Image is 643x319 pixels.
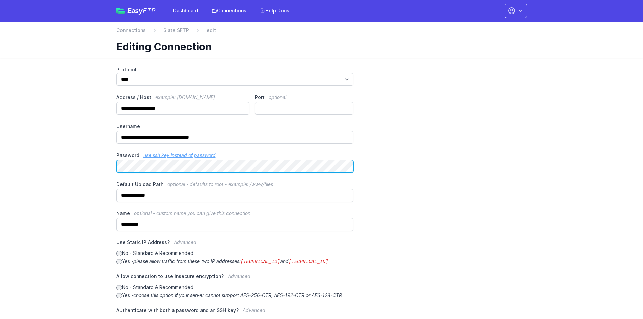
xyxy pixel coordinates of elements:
[169,5,202,17] a: Dashboard
[609,285,635,311] iframe: Drift Widget Chat Controller
[116,123,354,130] label: Username
[167,181,273,187] span: optional - defaults to root - example: /www/files
[255,94,353,101] label: Port
[256,5,293,17] a: Help Docs
[174,239,196,245] span: Advanced
[163,27,189,34] a: Slate SFTP
[207,27,216,34] span: edit
[116,8,125,14] img: easyftp_logo.png
[116,181,354,188] label: Default Upload Path
[116,210,354,217] label: Name
[116,7,156,14] a: EasyFTP
[116,66,354,73] label: Protocol
[116,239,354,250] label: Use Static IP Address?
[133,258,328,264] i: please allow traffic from these two IP addresses: and
[243,307,265,313] span: Advanced
[116,293,122,298] input: Yes -choose this option if your server cannot support AES-256-CTR, AES-192-CTR or AES-128-CTR
[155,94,215,100] span: example: [DOMAIN_NAME]
[269,94,286,100] span: optional
[116,152,354,159] label: Password
[116,284,354,291] label: No - Standard & Recommended
[289,259,328,264] code: [TECHNICAL_ID]
[116,27,527,38] nav: Breadcrumb
[116,285,122,290] input: No - Standard & Recommended
[116,94,250,101] label: Address / Host
[116,258,354,265] label: Yes -
[127,7,156,14] span: Easy
[116,41,521,53] h1: Editing Connection
[116,250,354,257] label: No - Standard & Recommended
[116,292,354,299] label: Yes -
[228,273,250,279] span: Advanced
[241,259,280,264] code: [TECHNICAL_ID]
[133,292,342,298] i: choose this option if your server cannot support AES-256-CTR, AES-192-CTR or AES-128-CTR
[134,210,250,216] span: optional - custom name you can give this connection
[116,251,122,256] input: No - Standard & Recommended
[116,27,146,34] a: Connections
[143,7,156,15] span: FTP
[116,273,354,284] label: Allow connection to use insecure encryption?
[116,307,354,318] label: Authenticate with both a password and an SSH key?
[208,5,250,17] a: Connections
[143,152,216,158] a: use ssh key instead of password
[116,259,122,264] input: Yes -please allow traffic from these two IP addresses:[TECHNICAL_ID]and[TECHNICAL_ID]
